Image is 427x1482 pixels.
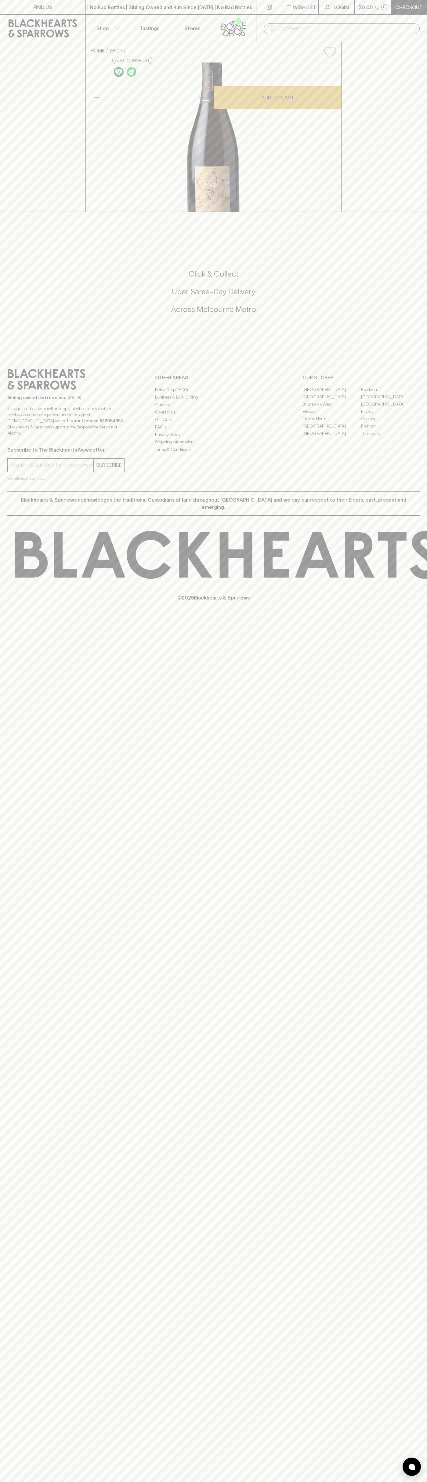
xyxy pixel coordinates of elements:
button: SUBSCRIBE [94,459,124,472]
p: Tastings [140,25,159,32]
a: [GEOGRAPHIC_DATA] [302,386,361,393]
p: 0 [383,5,385,9]
p: $0.00 [358,4,373,11]
p: Blackhearts & Sparrows acknowledges the traditional Custodians of land throughout [GEOGRAPHIC_DAT... [12,496,415,511]
a: [GEOGRAPHIC_DATA] [302,430,361,437]
a: Shipping Information [155,439,272,446]
h5: Click & Collect [7,269,420,279]
a: [GEOGRAPHIC_DATA] [302,393,361,401]
p: SUBSCRIBE [96,461,122,469]
p: It is against the law to sell or supply alcohol to, or to obtain alcohol on behalf of a person un... [7,406,125,436]
p: Stores [184,25,200,32]
a: Made without the use of any animal products. [112,66,125,78]
p: Sibling owned and run since [DATE] [7,395,125,401]
p: Subscribe to The Blackhearts Newsletter [7,446,125,453]
a: Organic [125,66,138,78]
p: Login [334,4,349,11]
a: Privacy Policy [155,431,272,438]
p: FIND US [33,4,52,11]
input: Try "Pinot noir" [278,24,415,34]
a: Contact Us [155,409,272,416]
a: [GEOGRAPHIC_DATA] [302,423,361,430]
a: Geelong [361,415,420,423]
img: Organic [127,67,136,77]
h5: Uber Same-Day Delivery [7,287,420,297]
a: Careers [155,401,272,408]
img: Vegan [114,67,124,77]
h5: Across Melbourne Metro [7,304,420,314]
a: Business & Bulk Gifting [155,394,272,401]
a: HOME [91,48,105,53]
p: ADD TO CART [261,94,294,101]
strong: Liquor License #32064953 [67,418,123,423]
p: We will never spam you [7,475,125,481]
a: FAQ's [155,424,272,431]
p: OTHER AREAS [155,374,272,381]
img: bubble-icon [409,1464,415,1470]
p: OUR STORES [302,374,420,381]
img: 41519.png [86,63,341,212]
a: Stores [171,15,214,42]
a: Bottle Drop FAQ's [155,386,272,393]
a: Gift Cards [155,416,272,423]
p: Checkout [395,4,423,11]
div: Call to action block [7,245,420,347]
p: Shop [96,25,109,32]
a: Prahran [361,423,420,430]
button: Shop [86,15,128,42]
input: e.g. jane@blackheartsandsparrows.com.au [12,460,93,470]
a: SHOP [109,48,122,53]
a: Brunswick West [302,401,361,408]
a: Fitzroy [361,408,420,415]
a: Terms & Conditions [155,446,272,453]
button: Add to wishlist [112,57,152,64]
a: [GEOGRAPHIC_DATA] [361,401,420,408]
a: Braddon [361,386,420,393]
a: [GEOGRAPHIC_DATA] [361,393,420,401]
button: Add to wishlist [322,45,338,60]
a: Tastings [128,15,171,42]
a: Elwood [302,408,361,415]
p: Wishlist [293,4,316,11]
a: Fitzroy North [302,415,361,423]
button: ADD TO CART [214,86,341,109]
a: Thornbury [361,430,420,437]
